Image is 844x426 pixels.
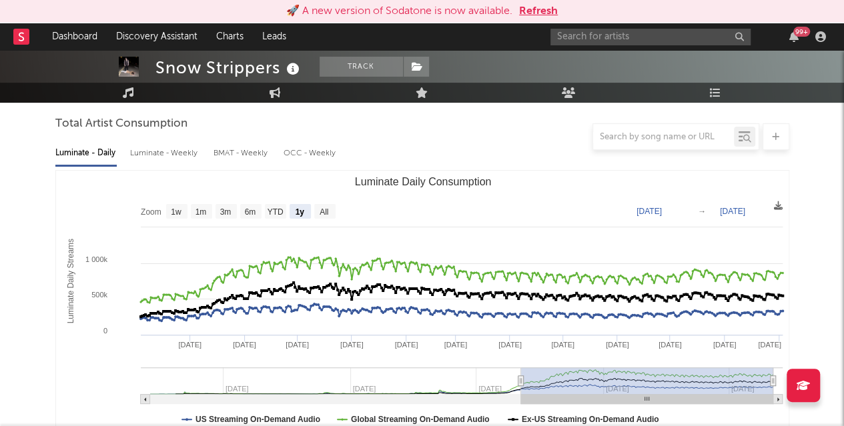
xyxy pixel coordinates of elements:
[789,31,799,42] button: 99+
[593,132,734,143] input: Search by song name or URL
[550,29,751,45] input: Search for artists
[354,176,491,187] text: Luminate Daily Consumption
[178,341,201,349] text: [DATE]
[284,142,337,165] div: OCC - Weekly
[220,207,231,217] text: 3m
[320,207,328,217] text: All
[103,327,107,335] text: 0
[394,341,418,349] text: [DATE]
[551,341,574,349] text: [DATE]
[233,341,256,349] text: [DATE]
[498,341,522,349] text: [DATE]
[295,207,304,217] text: 1y
[195,207,206,217] text: 1m
[713,341,736,349] text: [DATE]
[659,341,682,349] text: [DATE]
[155,57,303,79] div: Snow Strippers
[720,207,745,216] text: [DATE]
[253,23,296,50] a: Leads
[637,207,662,216] text: [DATE]
[521,415,659,424] text: Ex-US Streaming On-Demand Audio
[85,255,107,263] text: 1 000k
[141,207,161,217] text: Zoom
[350,415,489,424] text: Global Streaming On-Demand Audio
[286,3,512,19] div: 🚀 A new version of Sodatone is now available.
[107,23,207,50] a: Discovery Assistant
[55,142,117,165] div: Luminate - Daily
[519,3,558,19] button: Refresh
[286,341,309,349] text: [DATE]
[444,341,467,349] text: [DATE]
[55,89,103,105] span: Music
[66,239,75,323] text: Luminate Daily Streams
[698,207,706,216] text: →
[130,142,200,165] div: Luminate - Weekly
[758,341,781,349] text: [DATE]
[267,207,283,217] text: YTD
[214,142,270,165] div: BMAT - Weekly
[244,207,256,217] text: 6m
[207,23,253,50] a: Charts
[320,57,403,77] button: Track
[195,415,320,424] text: US Streaming On-Demand Audio
[91,291,107,299] text: 500k
[605,341,628,349] text: [DATE]
[171,207,181,217] text: 1w
[55,116,187,132] span: Total Artist Consumption
[793,27,810,37] div: 99 +
[340,341,363,349] text: [DATE]
[43,23,107,50] a: Dashboard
